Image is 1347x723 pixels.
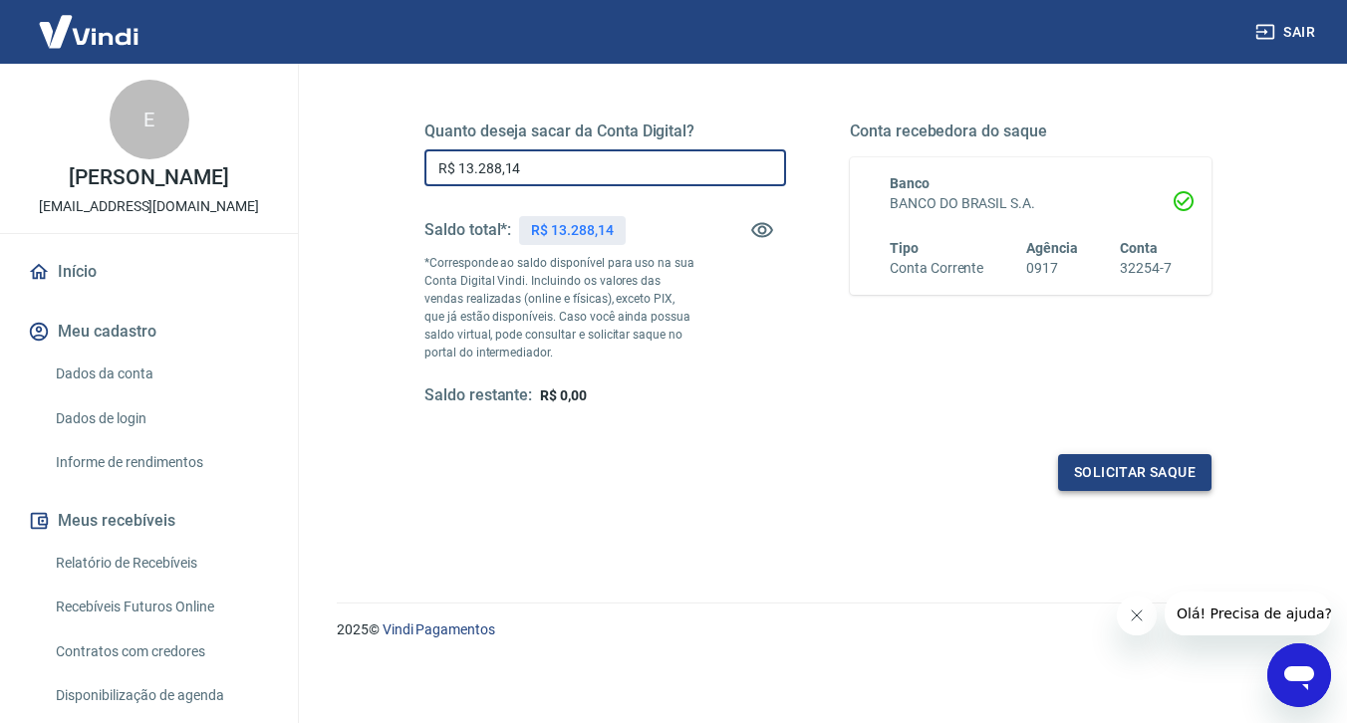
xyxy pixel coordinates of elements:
button: Solicitar saque [1058,454,1212,491]
iframe: Mensagem da empresa [1165,592,1331,635]
img: Vindi [24,1,153,62]
h6: 32254-7 [1120,258,1172,279]
p: *Corresponde ao saldo disponível para uso na sua Conta Digital Vindi. Incluindo os valores das ve... [424,254,695,361]
h6: BANCO DO BRASIL S.A. [890,193,1172,214]
span: Tipo [890,240,919,256]
a: Recebíveis Futuros Online [48,587,274,627]
a: Vindi Pagamentos [383,621,495,637]
span: Conta [1120,240,1158,256]
a: Informe de rendimentos [48,442,274,483]
h5: Quanto deseja sacar da Conta Digital? [424,121,786,141]
iframe: Fechar mensagem [1117,596,1157,635]
a: Contratos com credores [48,631,274,672]
h5: Saldo total*: [424,220,511,240]
a: Início [24,250,274,294]
span: Olá! Precisa de ajuda? [12,14,167,30]
h5: Conta recebedora do saque [850,121,1212,141]
span: R$ 0,00 [540,387,587,403]
p: [EMAIL_ADDRESS][DOMAIN_NAME] [39,196,259,217]
iframe: Botão para abrir a janela de mensagens [1267,643,1331,707]
p: R$ 13.288,14 [531,220,613,241]
p: [PERSON_NAME] [69,167,228,188]
h6: Conta Corrente [890,258,983,279]
h6: 0917 [1026,258,1078,279]
a: Dados da conta [48,354,274,394]
a: Disponibilização de agenda [48,675,274,716]
p: 2025 © [337,619,1299,640]
button: Meus recebíveis [24,499,274,543]
div: E [110,80,189,159]
a: Relatório de Recebíveis [48,543,274,584]
button: Sair [1251,14,1323,51]
button: Meu cadastro [24,310,274,354]
span: Banco [890,175,930,191]
span: Agência [1026,240,1078,256]
h5: Saldo restante: [424,385,532,406]
a: Dados de login [48,398,274,439]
